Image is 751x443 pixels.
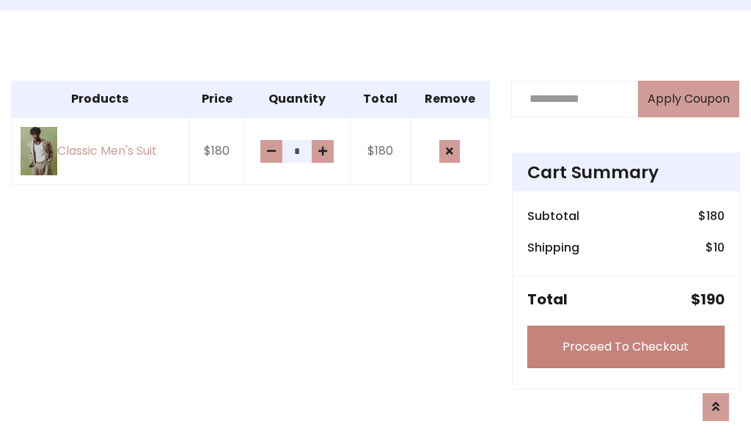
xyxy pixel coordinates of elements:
th: Products [12,81,189,117]
h6: $ [706,241,725,255]
td: $180 [350,117,410,185]
span: 190 [700,289,725,310]
th: Remove [410,81,489,117]
th: Total [350,81,410,117]
a: Classic Men's Suit [21,127,180,176]
h5: Total [527,290,568,308]
td: $180 [188,117,245,185]
th: Quantity [245,81,350,117]
button: Apply Coupon [638,81,739,117]
th: Price [188,81,245,117]
h4: Cart Summary [527,162,725,183]
a: Proceed To Checkout [527,326,725,368]
h6: Shipping [527,241,579,255]
h5: $ [691,290,725,308]
h6: $ [698,209,725,223]
h6: Subtotal [527,209,579,223]
span: 10 [714,239,725,256]
span: 180 [706,208,725,224]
